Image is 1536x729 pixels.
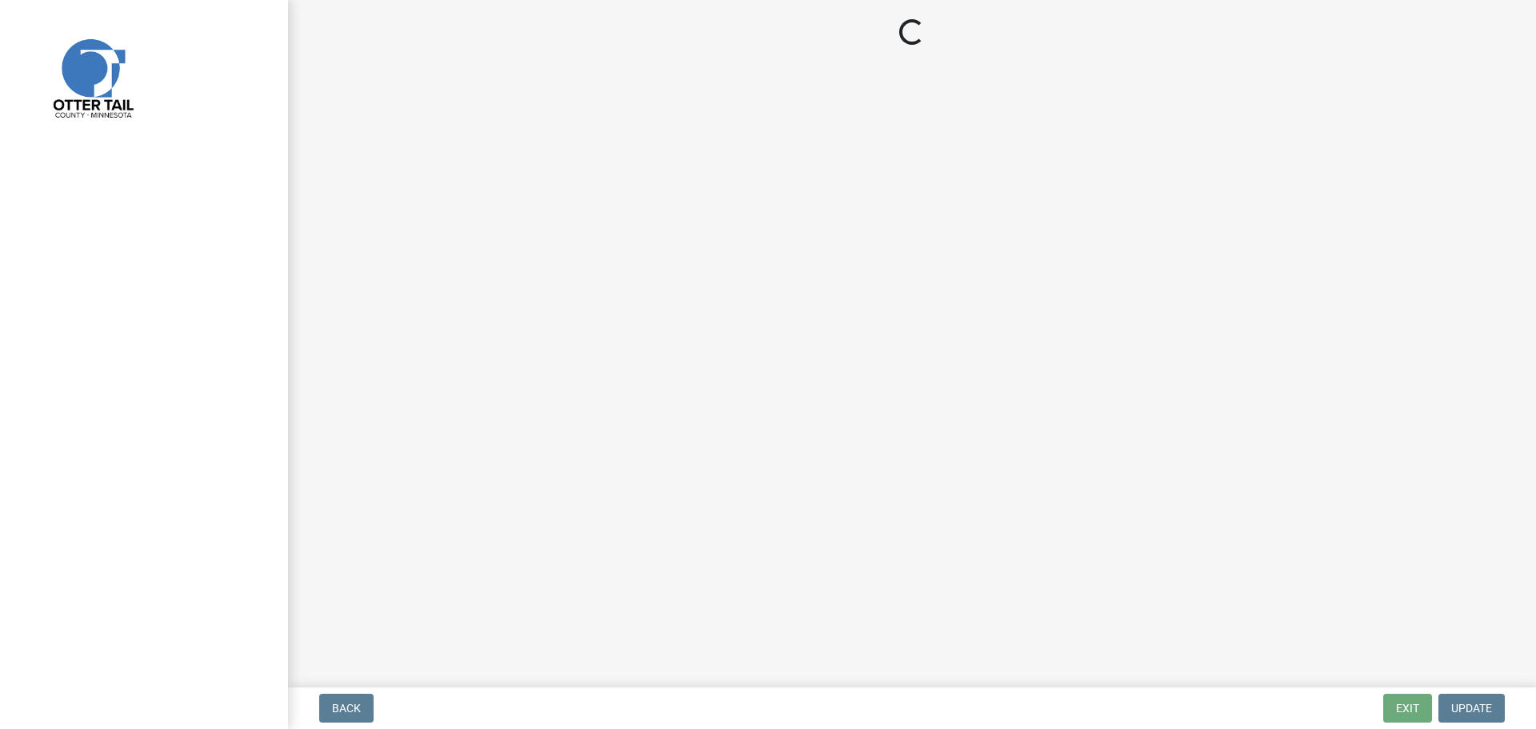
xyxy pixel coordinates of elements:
[332,702,361,715] span: Back
[1451,702,1492,715] span: Update
[32,17,152,137] img: Otter Tail County, Minnesota
[1383,694,1432,723] button: Exit
[1438,694,1505,723] button: Update
[319,694,374,723] button: Back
